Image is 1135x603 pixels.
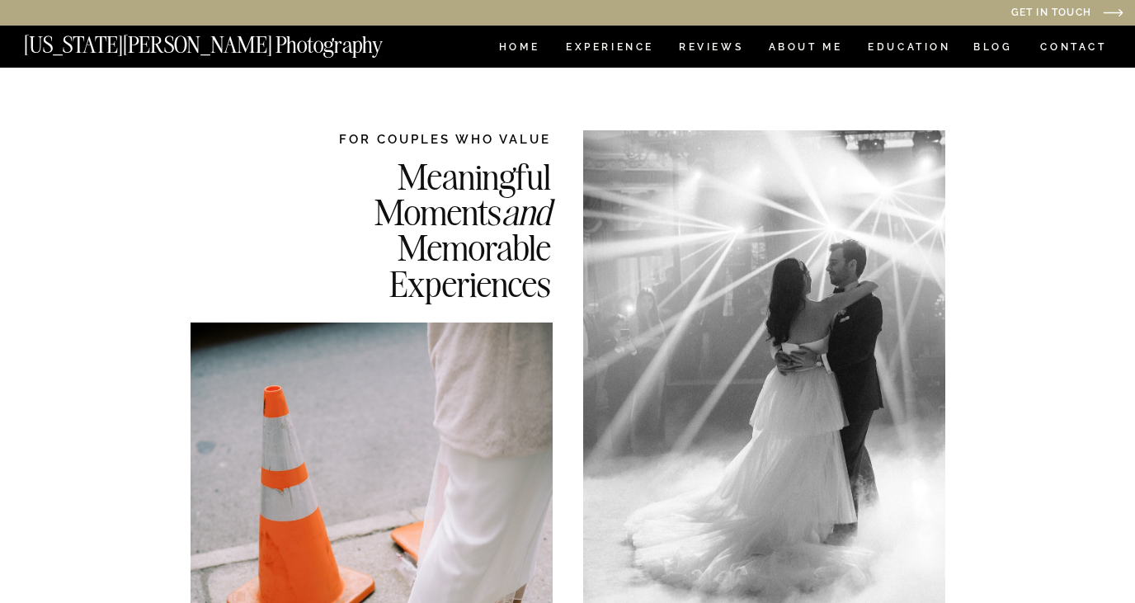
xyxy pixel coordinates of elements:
[496,42,543,56] a: HOME
[290,130,551,148] h2: FOR COUPLES WHO VALUE
[502,189,551,234] i: and
[1039,38,1108,56] a: CONTACT
[290,158,551,299] h2: Meaningful Moments Memorable Experiences
[973,42,1013,56] a: BLOG
[843,7,1091,20] a: Get in Touch
[566,42,652,56] a: Experience
[866,42,953,56] a: EDUCATION
[768,42,843,56] a: ABOUT ME
[24,34,438,48] a: [US_STATE][PERSON_NAME] Photography
[679,42,741,56] a: REVIEWS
